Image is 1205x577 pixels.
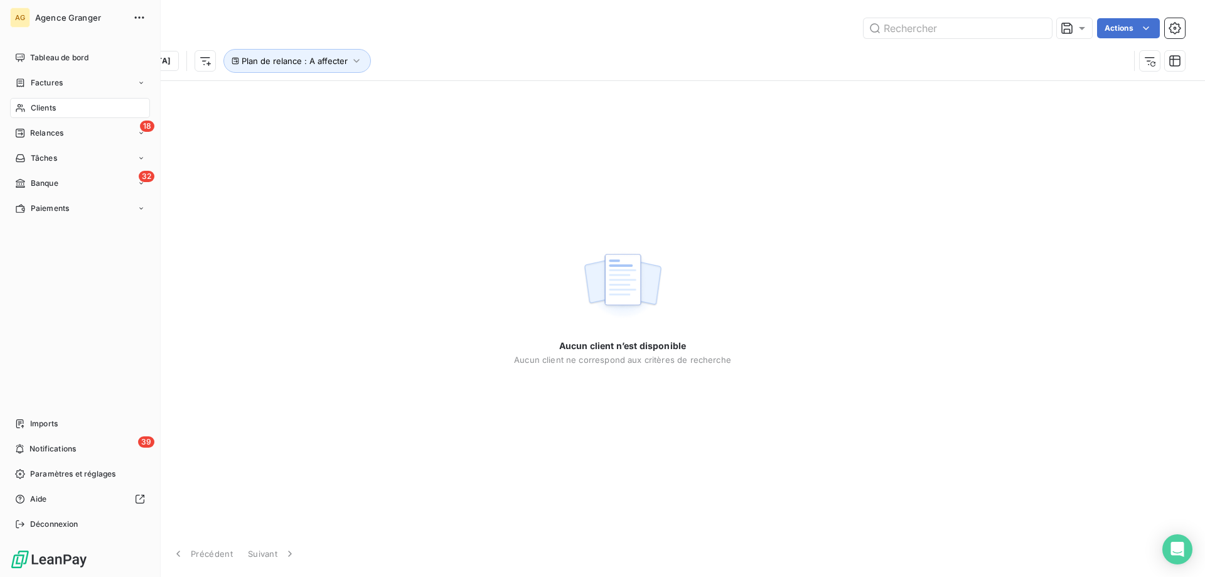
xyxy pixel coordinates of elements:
[223,49,371,73] button: Plan de relance : A affecter
[140,121,154,132] span: 18
[10,489,150,509] a: Aide
[31,153,57,164] span: Tâches
[29,443,76,455] span: Notifications
[31,178,58,189] span: Banque
[30,52,88,63] span: Tableau de bord
[10,8,30,28] div: AG
[514,355,731,365] span: Aucun client ne correspond aux critères de recherche
[30,418,58,429] span: Imports
[30,519,78,530] span: Déconnexion
[242,56,348,66] span: Plan de relance : A affecter
[10,549,88,569] img: Logo LeanPay
[164,541,240,567] button: Précédent
[1097,18,1160,38] button: Actions
[138,436,154,448] span: 39
[582,247,663,325] img: empty state
[31,203,69,214] span: Paiements
[35,13,126,23] span: Agence Granger
[30,468,115,480] span: Paramètres et réglages
[30,127,63,139] span: Relances
[864,18,1052,38] input: Rechercher
[1162,534,1192,564] div: Open Intercom Messenger
[31,102,56,114] span: Clients
[559,340,686,352] span: Aucun client n’est disponible
[139,171,154,182] span: 32
[240,541,304,567] button: Suivant
[30,493,47,505] span: Aide
[31,77,63,89] span: Factures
